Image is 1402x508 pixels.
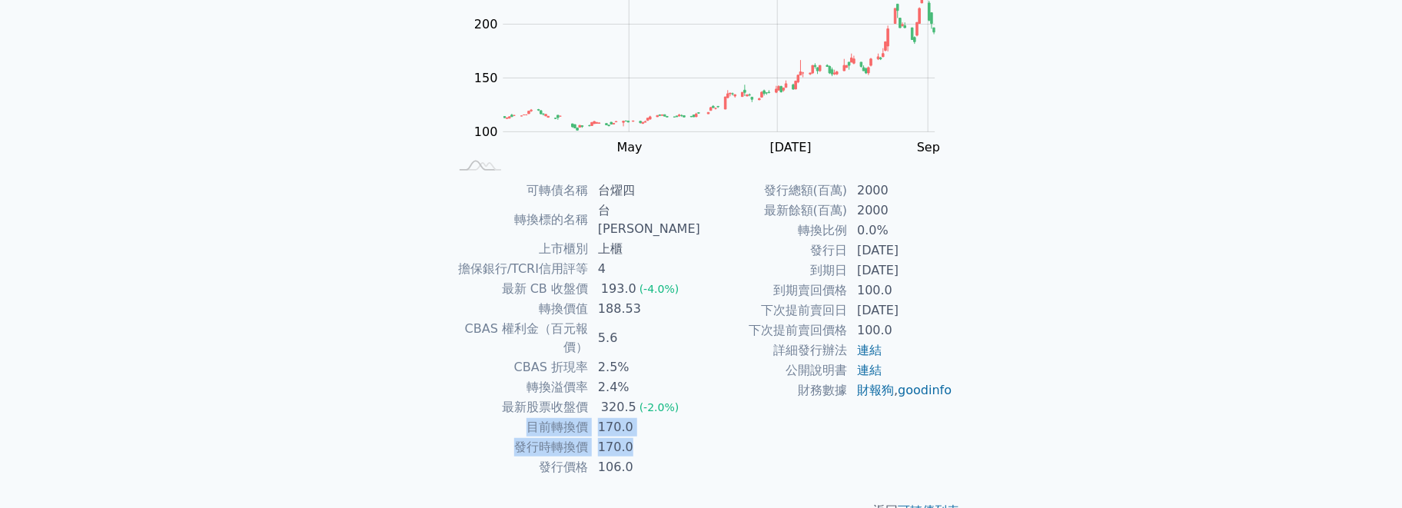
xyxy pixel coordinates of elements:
[701,281,848,300] td: 到期賣回價格
[848,241,953,261] td: [DATE]
[1325,434,1402,508] iframe: Chat Widget
[848,181,953,201] td: 2000
[449,201,589,239] td: 轉換標的名稱
[848,221,953,241] td: 0.0%
[449,239,589,259] td: 上市櫃別
[449,319,589,357] td: CBAS 權利金（百元報價）
[701,340,848,360] td: 詳細發行辦法
[449,457,589,477] td: 發行價格
[449,397,589,417] td: 最新股票收盤價
[701,181,848,201] td: 發行總額(百萬)
[449,299,589,319] td: 轉換價值
[589,201,701,239] td: 台[PERSON_NAME]
[589,457,701,477] td: 106.0
[701,380,848,400] td: 財務數據
[857,363,882,377] a: 連結
[589,417,701,437] td: 170.0
[848,300,953,320] td: [DATE]
[857,383,894,397] a: 財報狗
[701,241,848,261] td: 發行日
[474,17,498,32] tspan: 200
[589,377,701,397] td: 2.4%
[701,300,848,320] td: 下次提前賣回日
[589,319,701,357] td: 5.6
[1325,434,1402,508] div: 聊天小工具
[898,383,952,397] a: goodinfo
[598,398,640,417] div: 320.5
[449,181,589,201] td: 可轉債名稱
[598,280,640,298] div: 193.0
[701,221,848,241] td: 轉換比例
[857,343,882,357] a: 連結
[701,261,848,281] td: 到期日
[848,320,953,340] td: 100.0
[449,417,589,437] td: 目前轉換價
[701,201,848,221] td: 最新餘額(百萬)
[640,401,679,413] span: (-2.0%)
[449,279,589,299] td: 最新 CB 收盤價
[449,437,589,457] td: 發行時轉換價
[589,437,701,457] td: 170.0
[848,380,953,400] td: ,
[449,377,589,397] td: 轉換溢價率
[449,259,589,279] td: 擔保銀行/TCRI信用評等
[589,357,701,377] td: 2.5%
[449,357,589,377] td: CBAS 折現率
[474,71,498,85] tspan: 150
[640,283,679,295] span: (-4.0%)
[589,181,701,201] td: 台燿四
[617,140,643,154] tspan: May
[589,299,701,319] td: 188.53
[589,259,701,279] td: 4
[848,201,953,221] td: 2000
[589,239,701,259] td: 上櫃
[770,140,812,154] tspan: [DATE]
[848,281,953,300] td: 100.0
[917,140,940,154] tspan: Sep
[701,360,848,380] td: 公開說明書
[848,261,953,281] td: [DATE]
[474,125,498,139] tspan: 100
[701,320,848,340] td: 下次提前賣回價格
